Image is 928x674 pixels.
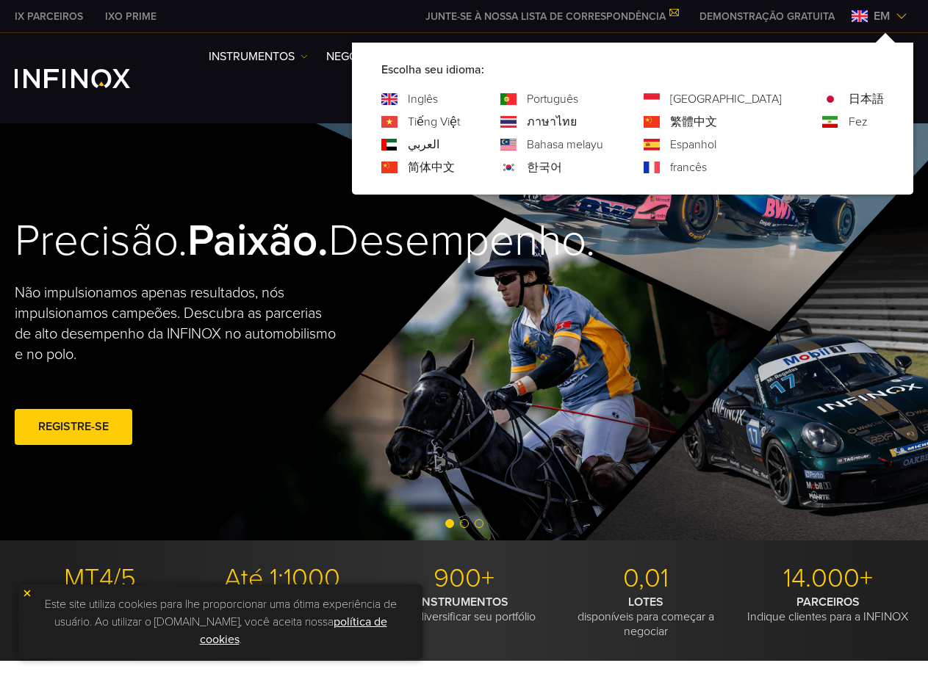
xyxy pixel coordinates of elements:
font: Bahasa melayu [527,137,603,152]
a: Linguagem [670,90,782,108]
font: Português [527,92,578,106]
a: INFINOX [4,9,94,24]
font: 한국어 [527,160,562,175]
a: Linguagem [670,113,717,131]
font: 日本語 [849,92,884,106]
a: Linguagem [408,159,455,176]
font: Para diversificar seu portfólio [392,609,536,624]
a: Linguagem [527,113,577,131]
font: 简体中文 [408,160,455,175]
font: 900+ [434,562,494,594]
a: INFINOX [94,9,168,24]
a: REGISTRE-SE [15,409,132,445]
a: Linguagem [408,136,439,153]
a: Linguagem [849,113,868,131]
font: 14.000+ [783,562,873,594]
font: Não impulsionamos apenas resultados, nós impulsionamos campeões. Descubra as parcerias de alto de... [15,284,336,363]
font: Desempenho. [328,214,595,267]
a: Linguagem [670,136,716,153]
font: IXO PRIME [105,10,157,23]
font: Indique clientes para a INFINOX [747,609,908,624]
img: ícone amarelo de fechamento [22,588,32,598]
a: Linguagem [408,113,460,131]
span: Vá para o slide 3 [475,519,483,528]
font: Precisão. [15,214,187,267]
font: Espanhol [670,137,716,152]
font: em [874,9,890,23]
a: Linguagem [408,90,438,108]
font: Fez [849,115,868,129]
a: Linguagem [527,159,562,176]
font: REGISTRE-SE [38,419,109,434]
a: JUNTE-SE À NOSSA LISTA DE CORRESPONDÊNCIA [414,10,688,23]
font: INSTRUMENTOS [419,595,508,609]
font: disponíveis para começar a negociar [578,609,714,639]
font: DEMONSTRAÇÃO GRATUITA [699,10,835,23]
font: . [240,632,242,647]
font: Até 1:1000 [224,562,340,594]
a: NEGOCIAÇÃO [326,48,414,65]
font: Este site utiliza cookies para lhe proporcionar uma ótima experiência de usuário. Ao utilizar o [... [45,597,397,629]
a: Logotipo INFINOX [15,69,165,88]
font: Inglês [408,92,438,106]
a: CARDÁPIO INFINOX [688,9,846,24]
font: Instrumentos [209,49,295,64]
font: LOTES [628,595,663,609]
font: 繁體中文 [670,115,717,129]
font: العربي [408,137,439,152]
font: [GEOGRAPHIC_DATA] [670,92,782,106]
font: NEGOCIAÇÃO [326,49,400,64]
font: JUNTE-SE À NOSSA LISTA DE CORRESPONDÊNCIA [425,10,666,23]
span: Ir para o slide 1 [445,519,454,528]
font: PARCEIROS [796,595,860,609]
font: ภาษาไทย [527,115,577,129]
a: Instrumentos [209,48,308,65]
span: Vá para o slide 2 [460,519,469,528]
font: Escolha seu idioma: [381,62,484,77]
font: francês [670,160,707,175]
font: Paixão. [187,214,328,267]
font: MT4/5 [64,562,136,594]
a: Linguagem [849,90,884,108]
font: 0,01 [623,562,669,594]
a: Linguagem [527,90,578,108]
a: Linguagem [527,136,603,153]
a: Linguagem [670,159,707,176]
font: IX PARCEIROS [15,10,83,23]
font: Tiếng Việt [408,115,460,129]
